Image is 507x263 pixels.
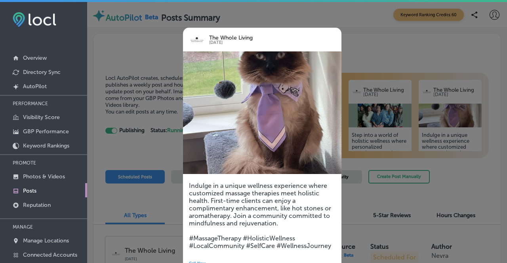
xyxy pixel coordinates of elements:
[23,69,61,76] p: Directory Sync
[23,237,69,244] p: Manage Locations
[209,40,319,45] p: [DATE]
[23,128,69,135] p: GBP Performance
[23,114,60,121] p: Visibility Score
[23,187,36,194] p: Posts
[23,252,77,258] p: Connected Accounts
[23,142,69,149] p: Keyword Rankings
[189,182,335,250] h5: Indulge in a unique wellness experience where customized massage therapies meet holistic health. ...
[23,55,47,61] p: Overview
[13,12,56,27] img: fda3e92497d09a02dc62c9cd864e3231.png
[209,36,319,40] p: The Whole Living
[23,83,47,90] p: AutoPilot
[23,202,51,208] p: Reputation
[23,173,65,180] p: Photos & Videos
[189,32,205,47] img: logo
[183,51,341,174] img: 17470340235b0eed83-7892-498f-a231-cf10d19669bc_2025-05-11.jpg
